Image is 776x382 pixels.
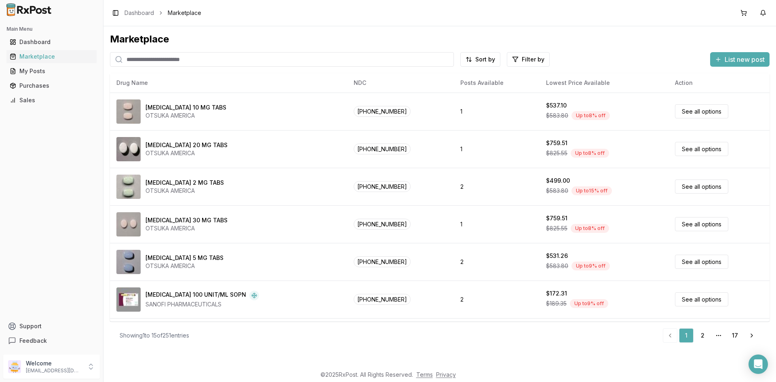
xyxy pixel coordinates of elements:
[749,355,768,374] div: Open Intercom Messenger
[110,73,347,93] th: Drug Name
[454,318,540,356] td: 4
[145,216,228,224] div: [MEDICAL_DATA] 30 MG TABS
[6,35,97,49] a: Dashboard
[110,33,770,46] div: Marketplace
[120,331,189,340] div: Showing 1 to 15 of 251 entries
[679,328,694,343] a: 1
[710,52,770,67] button: List new post
[3,333,100,348] button: Feedback
[546,149,567,157] span: $825.55
[571,111,610,120] div: Up to 8 % off
[725,55,765,64] span: List new post
[116,287,141,312] img: Admelog SoloStar 100 UNIT/ML SOPN
[145,187,224,195] div: OTSUKA AMERICA
[3,65,100,78] button: My Posts
[145,141,228,149] div: [MEDICAL_DATA] 20 MG TABS
[354,144,411,154] span: [PHONE_NUMBER]
[145,103,226,112] div: [MEDICAL_DATA] 10 MG TABS
[710,56,770,64] a: List new post
[744,328,760,343] a: Go to next page
[546,214,567,222] div: $759.51
[10,53,93,61] div: Marketplace
[145,254,224,262] div: [MEDICAL_DATA] 5 MG TABS
[675,142,728,156] a: See all options
[6,26,97,32] h2: Main Menu
[546,112,568,120] span: $583.80
[124,9,201,17] nav: breadcrumb
[475,55,495,63] span: Sort by
[116,175,141,199] img: Abilify 2 MG TABS
[454,93,540,130] td: 1
[10,96,93,104] div: Sales
[354,219,411,230] span: [PHONE_NUMBER]
[26,367,82,374] p: [EMAIL_ADDRESS][DOMAIN_NAME]
[546,187,568,195] span: $583.80
[546,300,567,308] span: $189.35
[546,289,567,298] div: $172.31
[460,52,500,67] button: Sort by
[454,168,540,205] td: 2
[546,224,567,232] span: $825.55
[571,224,609,233] div: Up to 8 % off
[675,255,728,269] a: See all options
[3,79,100,92] button: Purchases
[19,337,47,345] span: Feedback
[436,371,456,378] a: Privacy
[571,262,610,270] div: Up to 9 % off
[663,328,760,343] nav: pagination
[354,256,411,267] span: [PHONE_NUMBER]
[116,250,141,274] img: Abilify 5 MG TABS
[145,149,228,157] div: OTSUKA AMERICA
[546,262,568,270] span: $583.80
[507,52,550,67] button: Filter by
[354,106,411,117] span: [PHONE_NUMBER]
[3,3,55,16] img: RxPost Logo
[6,49,97,64] a: Marketplace
[675,179,728,194] a: See all options
[6,64,97,78] a: My Posts
[3,50,100,63] button: Marketplace
[145,262,224,270] div: OTSUKA AMERICA
[546,139,567,147] div: $759.51
[6,93,97,108] a: Sales
[540,73,668,93] th: Lowest Price Available
[10,38,93,46] div: Dashboard
[3,36,100,49] button: Dashboard
[571,149,609,158] div: Up to 8 % off
[454,73,540,93] th: Posts Available
[546,177,570,185] div: $499.00
[354,181,411,192] span: [PHONE_NUMBER]
[454,243,540,281] td: 2
[675,104,728,118] a: See all options
[145,112,226,120] div: OTSUKA AMERICA
[10,67,93,75] div: My Posts
[116,212,141,236] img: Abilify 30 MG TABS
[26,359,82,367] p: Welcome
[6,78,97,93] a: Purchases
[116,137,141,161] img: Abilify 20 MG TABS
[570,299,608,308] div: Up to 9 % off
[145,224,228,232] div: OTSUKA AMERICA
[354,294,411,305] span: [PHONE_NUMBER]
[124,9,154,17] a: Dashboard
[145,291,246,300] div: [MEDICAL_DATA] 100 UNIT/ML SOPN
[454,205,540,243] td: 1
[168,9,201,17] span: Marketplace
[10,82,93,90] div: Purchases
[416,371,433,378] a: Terms
[116,99,141,124] img: Abilify 10 MG TABS
[145,179,224,187] div: [MEDICAL_DATA] 2 MG TABS
[675,217,728,231] a: See all options
[8,360,21,373] img: User avatar
[347,73,454,93] th: NDC
[571,186,612,195] div: Up to 15 % off
[3,319,100,333] button: Support
[522,55,544,63] span: Filter by
[675,292,728,306] a: See all options
[546,101,567,110] div: $537.10
[454,130,540,168] td: 1
[695,328,710,343] a: 2
[3,94,100,107] button: Sales
[454,281,540,318] td: 2
[668,73,770,93] th: Action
